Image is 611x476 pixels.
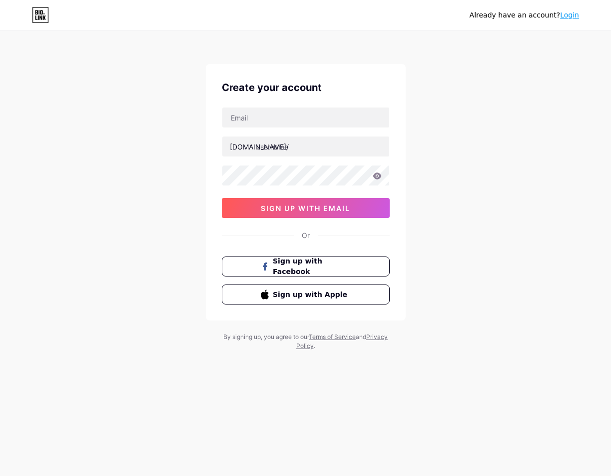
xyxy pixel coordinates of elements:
[309,333,356,340] a: Terms of Service
[221,332,391,350] div: By signing up, you agree to our and .
[261,204,350,212] span: sign up with email
[273,289,350,300] span: Sign up with Apple
[560,11,579,19] a: Login
[222,198,390,218] button: sign up with email
[230,141,289,152] div: [DOMAIN_NAME]/
[470,10,579,20] div: Already have an account?
[222,136,389,156] input: username
[222,107,389,127] input: Email
[222,256,390,276] button: Sign up with Facebook
[222,284,390,304] button: Sign up with Apple
[222,80,390,95] div: Create your account
[273,256,350,277] span: Sign up with Facebook
[302,230,310,240] div: Or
